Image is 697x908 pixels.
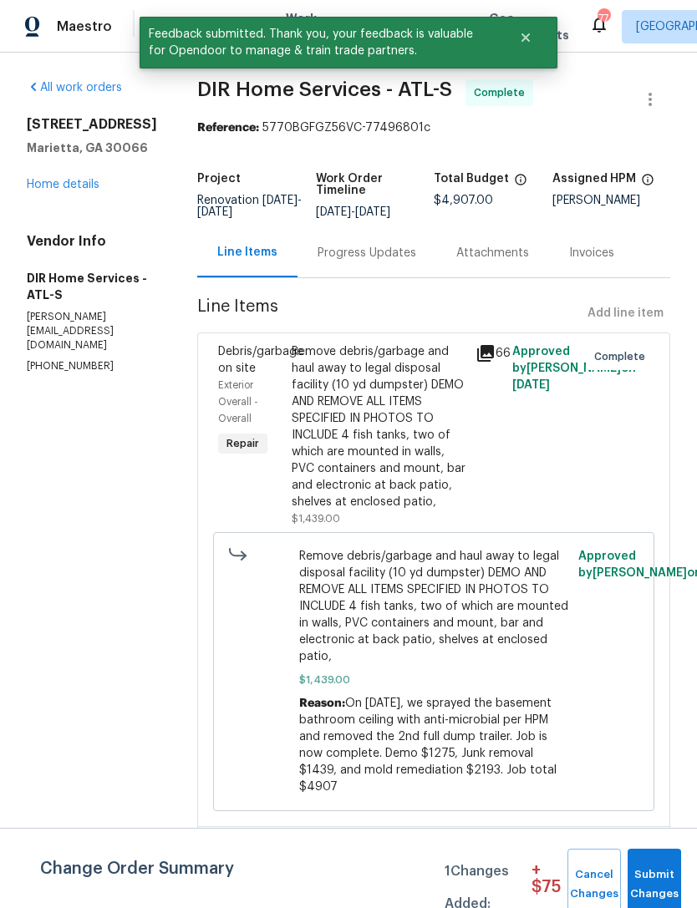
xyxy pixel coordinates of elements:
h2: [STREET_ADDRESS] [27,116,157,133]
span: $4,907.00 [434,195,493,206]
span: DIR Home Services - ATL-S [197,79,452,99]
span: On [DATE], we sprayed the basement bathroom ceiling with anti-microbial per HPM and removed the 2... [299,697,557,793]
span: $1,439.00 [299,672,569,688]
h4: Vendor Info [27,233,157,250]
span: - [197,195,302,218]
span: Line Items [197,298,581,329]
h5: Work Order Timeline [316,173,435,196]
span: Repair [220,435,266,452]
h5: Assigned HPM [552,173,636,185]
div: Attachments [456,245,529,261]
div: 77 [598,10,609,27]
div: 5770BGFGZ56VC-77496801c [197,119,670,136]
a: Home details [27,179,99,190]
h5: Project [197,173,241,185]
div: Line Items [217,244,277,261]
span: [DATE] [355,206,390,218]
span: Geo Assignments [489,10,569,43]
div: Invoices [569,245,614,261]
h5: Marietta, GA 30066 [27,139,157,156]
span: The hpm assigned to this work order. [641,173,654,195]
div: 66 [476,343,502,363]
span: The total cost of line items that have been proposed by Opendoor. This sum includes line items th... [514,173,527,195]
span: Work Orders [286,10,328,43]
span: Feedback submitted. Thank you, your feedback is valuable for Opendoor to manage & train trade par... [140,17,498,68]
div: Progress Updates [318,245,416,261]
p: [PERSON_NAME][EMAIL_ADDRESS][DOMAIN_NAME] [27,310,157,353]
a: All work orders [27,82,122,94]
span: [DATE] [316,206,351,218]
p: [PHONE_NUMBER] [27,359,157,373]
span: Complete [474,84,532,101]
span: - [316,206,390,218]
span: Maestro [57,18,112,35]
button: Close [498,21,553,54]
div: Remove debris/garbage and haul away to legal disposal facility (10 yd dumpster) DEMO AND REMOVE A... [292,343,466,510]
span: Cancel Changes [576,865,613,904]
span: $1,439.00 [292,514,340,524]
span: [DATE] [512,379,550,391]
span: [DATE] [262,195,298,206]
span: Renovation [197,195,302,218]
h5: DIR Home Services - ATL-S [27,270,157,303]
span: Exterior Overall - Overall [218,380,258,424]
span: Remove debris/garbage and haul away to legal disposal facility (10 yd dumpster) DEMO AND REMOVE A... [299,548,569,665]
span: Debris/garbage on site [218,346,303,374]
span: [DATE] [197,206,232,218]
span: Complete [594,348,652,365]
span: Submit Changes [636,865,673,904]
h5: Total Budget [434,173,509,185]
span: Reason: [299,697,345,709]
b: Reference: [197,122,259,134]
span: Approved by [PERSON_NAME] on [512,346,636,391]
div: [PERSON_NAME] [552,195,671,206]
